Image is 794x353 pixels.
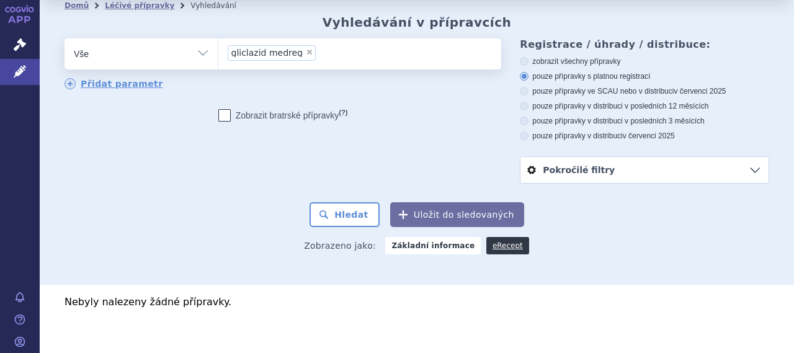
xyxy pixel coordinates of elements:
span: Zobrazeno jako: [304,237,376,254]
a: eRecept [486,237,529,254]
abbr: (?) [339,109,347,117]
p: Nebyly nalezeny žádné přípravky. [65,297,769,307]
a: Léčivé přípravky [105,1,174,10]
h2: Vyhledávání v přípravcích [323,15,512,30]
span: gliclazid medreg [231,48,303,57]
strong: Základní informace [385,237,481,254]
button: Hledat [310,202,380,227]
label: pouze přípravky s platnou registrací [520,71,769,81]
label: pouze přípravky ve SCAU nebo v distribuci [520,86,769,96]
input: gliclazid medreg [319,45,326,60]
span: × [306,48,313,56]
a: Pokročilé filtry [520,157,769,183]
span: v červenci 2025 [674,87,726,96]
span: v červenci 2025 [623,132,675,140]
label: pouze přípravky v distribuci v posledních 3 měsících [520,116,769,126]
label: zobrazit všechny přípravky [520,56,769,66]
a: Domů [65,1,89,10]
button: Uložit do sledovaných [390,202,524,227]
label: Zobrazit bratrské přípravky [218,109,348,122]
h3: Registrace / úhrady / distribuce: [520,38,769,50]
label: pouze přípravky v distribuci [520,131,769,141]
label: pouze přípravky v distribuci v posledních 12 měsících [520,101,769,111]
a: Přidat parametr [65,78,163,89]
